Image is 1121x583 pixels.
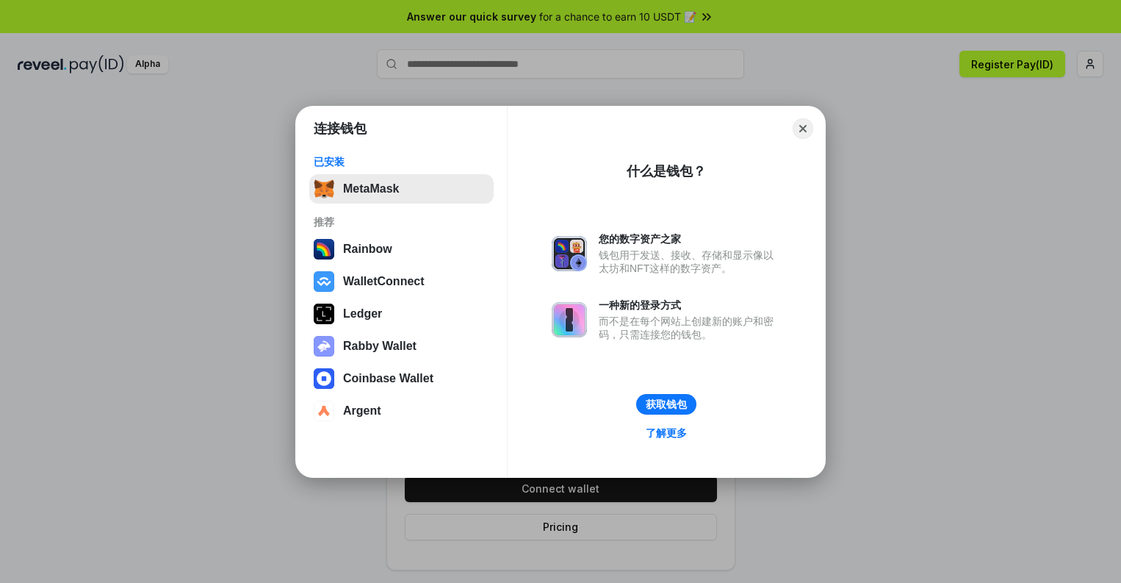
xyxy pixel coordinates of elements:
img: svg+xml,%3Csvg%20xmlns%3D%22http%3A%2F%2Fwww.w3.org%2F2000%2Fsvg%22%20width%3D%2228%22%20height%3... [314,304,334,324]
div: 您的数字资产之家 [599,232,781,246]
img: svg+xml,%3Csvg%20width%3D%22120%22%20height%3D%22120%22%20viewBox%3D%220%200%20120%20120%22%20fil... [314,239,334,260]
div: Rainbow [343,243,392,256]
button: WalletConnect [309,267,494,296]
div: 已安装 [314,155,489,168]
div: 获取钱包 [646,398,687,411]
button: Ledger [309,299,494,329]
img: svg+xml,%3Csvg%20width%3D%2228%22%20height%3D%2228%22%20viewBox%3D%220%200%2028%2028%22%20fill%3D... [314,401,334,421]
button: 获取钱包 [636,394,696,415]
img: svg+xml,%3Csvg%20fill%3D%22none%22%20height%3D%2233%22%20viewBox%3D%220%200%2035%2033%22%20width%... [314,179,334,199]
div: Argent [343,404,381,418]
img: svg+xml,%3Csvg%20xmlns%3D%22http%3A%2F%2Fwww.w3.org%2F2000%2Fsvg%22%20fill%3D%22none%22%20viewBox... [314,336,334,357]
div: WalletConnect [343,275,425,288]
img: svg+xml,%3Csvg%20xmlns%3D%22http%3A%2F%2Fwww.w3.org%2F2000%2Fsvg%22%20fill%3D%22none%22%20viewBox... [552,302,587,337]
button: MetaMask [309,174,494,204]
div: MetaMask [343,182,399,196]
div: 而不是在每个网站上创建新的账户和密码，只需连接您的钱包。 [599,315,781,341]
div: 钱包用于发送、接收、存储和显示像以太坊和NFT这样的数字资产。 [599,248,781,275]
img: svg+xml,%3Csvg%20width%3D%2228%22%20height%3D%2228%22%20viewBox%3D%220%200%2028%2028%22%20fill%3D... [314,271,334,292]
div: Rabby Wallet [343,340,417,353]
button: Rabby Wallet [309,332,494,361]
button: Argent [309,396,494,426]
button: Coinbase Wallet [309,364,494,393]
button: Rainbow [309,235,494,264]
div: Ledger [343,307,382,321]
h1: 连接钱包 [314,120,367,137]
div: Coinbase Wallet [343,372,433,385]
img: svg+xml,%3Csvg%20xmlns%3D%22http%3A%2F%2Fwww.w3.org%2F2000%2Fsvg%22%20fill%3D%22none%22%20viewBox... [552,236,587,271]
div: 什么是钱包？ [627,162,706,180]
div: 了解更多 [646,426,687,440]
img: svg+xml,%3Csvg%20width%3D%2228%22%20height%3D%2228%22%20viewBox%3D%220%200%2028%2028%22%20fill%3D... [314,368,334,389]
div: 一种新的登录方式 [599,298,781,312]
div: 推荐 [314,215,489,229]
a: 了解更多 [637,423,696,443]
button: Close [793,118,813,139]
